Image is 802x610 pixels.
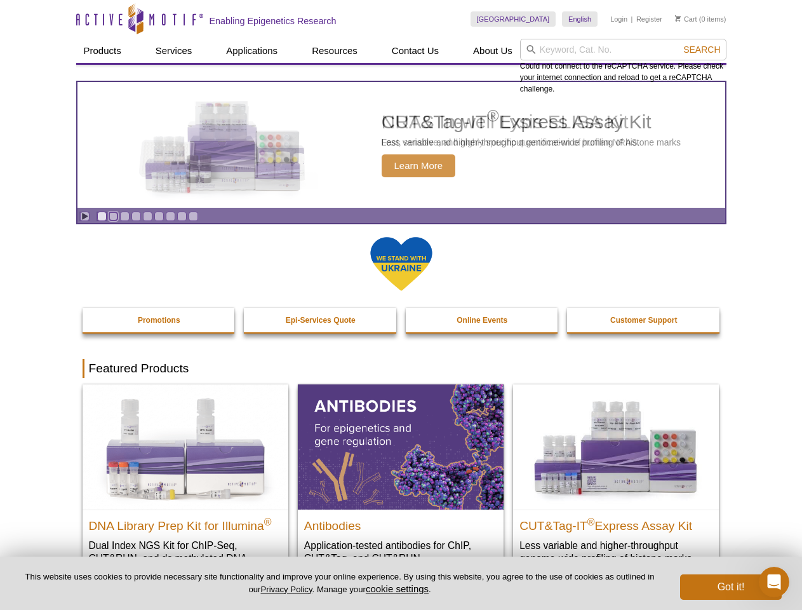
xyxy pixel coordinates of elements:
[20,571,659,595] p: This website uses cookies to provide necessary site functionality and improve your online experie...
[675,15,697,24] a: Cart
[260,585,312,594] a: Privacy Policy
[118,75,328,215] img: CUT&Tag-IT Express Assay Kit
[83,359,720,378] h2: Featured Products
[382,154,456,177] span: Learn More
[457,316,507,325] strong: Online Events
[80,212,90,221] a: Toggle autoplay
[210,15,337,27] h2: Enabling Epigenetics Research
[675,11,726,27] li: (0 items)
[382,137,681,148] p: Less variable and higher-throughput genome-wide profiling of histone marks
[520,39,726,60] input: Keyword, Cat. No.
[366,583,429,594] button: cookie settings
[382,112,681,132] h2: CUT&Tag-IT Express Assay Kit
[264,516,272,527] sup: ®
[471,11,556,27] a: [GEOGRAPHIC_DATA]
[77,82,725,208] article: CUT&Tag-IT Express Assay Kit
[244,308,398,332] a: Epi-Services Quote
[406,308,559,332] a: Online Events
[298,384,504,577] a: All Antibodies Antibodies Application-tested antibodies for ChIP, CUT&Tag, and CUT&RUN.
[636,15,662,24] a: Register
[679,44,724,55] button: Search
[148,39,200,63] a: Services
[97,212,107,221] a: Go to slide 1
[759,567,789,597] iframe: Intercom live chat
[76,39,129,63] a: Products
[683,44,720,55] span: Search
[304,39,365,63] a: Resources
[83,308,236,332] a: Promotions
[519,539,712,565] p: Less variable and higher-throughput genome-wide profiling of histone marks​.
[465,39,520,63] a: About Us
[513,384,719,577] a: CUT&Tag-IT® Express Assay Kit CUT&Tag-IT®Express Assay Kit Less variable and higher-throughput ge...
[631,11,633,27] li: |
[304,539,497,565] p: Application-tested antibodies for ChIP, CUT&Tag, and CUT&RUN.
[304,513,497,532] h2: Antibodies
[675,15,681,22] img: Your Cart
[370,236,433,292] img: We Stand With Ukraine
[610,316,677,325] strong: Customer Support
[384,39,446,63] a: Contact Us
[109,212,118,221] a: Go to slide 2
[177,212,187,221] a: Go to slide 8
[120,212,130,221] a: Go to slide 3
[519,513,712,532] h2: CUT&Tag-IT Express Assay Kit
[520,39,726,95] div: Could not connect to the reCAPTCHA service. Please check your internet connection and reload to g...
[77,82,725,208] a: CUT&Tag-IT Express Assay Kit CUT&Tag-IT®Express Assay Kit Less variable and higher-throughput gen...
[286,316,356,325] strong: Epi-Services Quote
[189,212,198,221] a: Go to slide 9
[131,212,141,221] a: Go to slide 4
[587,516,595,527] sup: ®
[138,316,180,325] strong: Promotions
[89,513,282,532] h2: DNA Library Prep Kit for Illumina
[562,11,598,27] a: English
[143,212,152,221] a: Go to slide 5
[83,384,288,590] a: DNA Library Prep Kit for Illumina DNA Library Prep Kit for Illumina® Dual Index NGS Kit for ChIP-...
[680,574,782,600] button: Got it!
[166,212,175,221] a: Go to slide 7
[610,15,627,24] a: Login
[154,212,164,221] a: Go to slide 6
[218,39,285,63] a: Applications
[567,308,721,332] a: Customer Support
[513,384,719,509] img: CUT&Tag-IT® Express Assay Kit
[83,384,288,509] img: DNA Library Prep Kit for Illumina
[298,384,504,509] img: All Antibodies
[487,107,498,125] sup: ®
[89,539,282,578] p: Dual Index NGS Kit for ChIP-Seq, CUT&RUN, and ds methylated DNA assays.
